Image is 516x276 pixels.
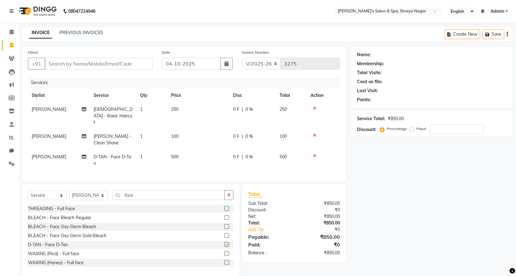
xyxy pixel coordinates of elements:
div: ₹850.00 [294,233,345,241]
span: 100 [280,133,287,139]
div: ₹0 [294,241,345,248]
span: 0 % [245,133,253,140]
div: Points: [357,97,371,103]
span: [PERSON_NAME] [32,133,66,139]
th: Service [90,88,136,102]
div: Services [29,77,345,88]
div: Balance : [244,250,294,256]
div: ₹850.00 [294,220,345,226]
div: Total: [244,220,294,226]
b: 08047224946 [68,2,95,20]
button: Create New [444,29,480,39]
span: [PERSON_NAME] [32,154,66,160]
span: 250 [171,106,179,112]
div: BLEACH - Face Oxy-Derm Gold Bleach [28,233,106,239]
div: Discount: [357,126,376,133]
span: 0 % [245,106,253,113]
span: 1 [140,106,143,112]
div: ₹0 [294,207,345,213]
span: 0 % [245,154,253,160]
div: ₹850.00 [294,200,345,207]
div: Name: [357,52,371,58]
div: ₹850.00 [294,213,345,220]
div: D-TAN - Face D-Tan [28,242,68,248]
label: Invoice Number [242,50,269,55]
label: Client [28,50,38,55]
span: [PERSON_NAME] - Clean Shave [94,133,131,146]
label: Fixed [417,126,426,132]
div: ₹850.00 [294,250,345,256]
a: INVOICE [29,27,52,38]
span: 0 F [233,133,239,140]
div: Service Total: [357,115,385,122]
span: 1 [140,133,143,139]
span: Total [248,191,262,197]
div: Paid: [244,241,294,248]
div: Last Visit: [357,88,378,94]
span: [DEMOGRAPHIC_DATA] - Basic Haircut [94,106,133,125]
div: BLEACH - Face Oxy-Derm Bleach [28,224,96,230]
span: 0 F [233,154,239,160]
div: WAXING (Rica) - Full face [28,251,79,257]
th: Disc [229,88,276,102]
span: | [242,133,243,140]
span: 500 [171,154,179,160]
span: Admin [491,8,504,15]
div: THREADING - Full Face [28,206,75,212]
div: BLEACH - Face Bleach Regular [28,215,91,221]
th: Action [307,88,340,102]
button: Save [483,29,504,39]
a: PREVIOUS INVOICES [60,30,103,35]
div: Payable: [244,233,294,241]
span: [PERSON_NAME] [32,106,66,112]
label: Date [162,50,170,55]
input: Search by Name/Mobile/Email/Code [45,58,152,70]
input: Search or Scan [112,190,225,200]
a: Add Tip [244,226,302,233]
span: 1 [140,154,143,160]
div: Card on file: [357,79,382,85]
div: ₹850.00 [388,115,404,122]
span: | [242,154,243,160]
span: 500 [280,154,287,160]
th: Price [167,88,229,102]
div: Sub Total: [244,200,294,207]
span: 250 [280,106,287,112]
img: logo [16,2,58,20]
div: Net: [244,213,294,220]
th: Qty [136,88,167,102]
span: D-TAN - Face D-Tan [94,154,131,166]
div: Membership: [357,61,384,67]
div: ₹0 [302,226,345,233]
span: 0 F [233,106,239,113]
div: WAXING (Honey) - Full face [28,260,84,266]
th: Total [276,88,307,102]
label: Percentage [387,126,407,132]
div: Discount: [244,207,294,213]
button: +91 [28,58,45,70]
span: | [242,106,243,113]
span: 100 [171,133,179,139]
div: Total Visits: [357,70,381,76]
th: Stylist [28,88,90,102]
